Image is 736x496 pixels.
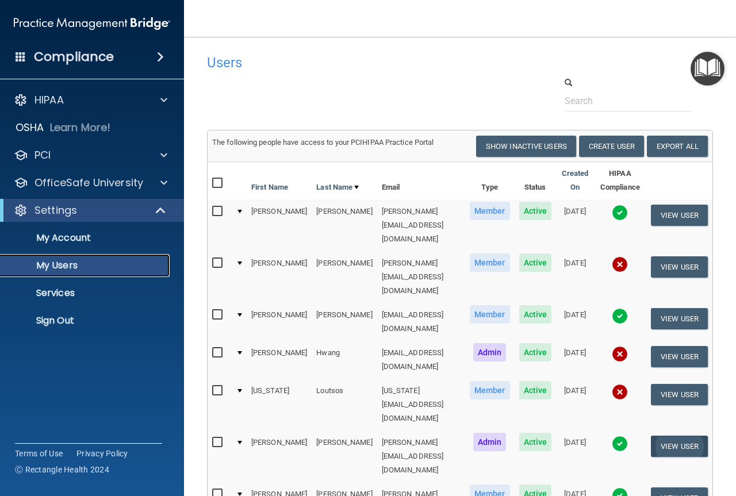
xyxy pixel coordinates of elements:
[247,303,312,341] td: [PERSON_NAME]
[14,176,167,190] a: OfficeSafe University
[377,341,465,379] td: [EMAIL_ADDRESS][DOMAIN_NAME]
[76,448,128,459] a: Privacy Policy
[465,162,515,199] th: Type
[519,343,552,362] span: Active
[651,384,708,405] button: View User
[519,305,552,324] span: Active
[515,162,557,199] th: Status
[579,136,644,157] button: Create User
[651,256,708,278] button: View User
[519,253,552,272] span: Active
[15,464,109,475] span: Ⓒ Rectangle Health 2024
[212,138,434,147] span: The following people have access to your PCIHIPAA Practice Portal
[251,180,288,194] a: First Name
[594,162,646,199] th: HIPAA Compliance
[470,381,510,399] span: Member
[691,52,724,86] button: Open Resource Center
[651,205,708,226] button: View User
[377,251,465,303] td: [PERSON_NAME][EMAIL_ADDRESS][DOMAIN_NAME]
[14,12,170,35] img: PMB logo
[537,414,722,460] iframe: Drift Widget Chat Controller
[312,199,377,251] td: [PERSON_NAME]
[651,346,708,367] button: View User
[473,433,507,451] span: Admin
[519,381,552,399] span: Active
[473,343,507,362] span: Admin
[247,379,312,430] td: [US_STATE]
[247,251,312,303] td: [PERSON_NAME]
[612,384,628,400] img: cross.ca9f0e7f.svg
[556,341,594,379] td: [DATE]
[247,341,312,379] td: [PERSON_NAME]
[316,180,359,194] a: Last Name
[556,379,594,430] td: [DATE]
[7,232,164,244] p: My Account
[519,202,552,220] span: Active
[34,203,77,217] p: Settings
[612,346,628,362] img: cross.ca9f0e7f.svg
[612,205,628,221] img: tick.e7d51cea.svg
[647,136,708,157] a: Export All
[556,199,594,251] td: [DATE]
[470,305,510,324] span: Member
[34,176,143,190] p: OfficeSafe University
[651,308,708,329] button: View User
[7,287,164,299] p: Services
[556,303,594,341] td: [DATE]
[14,148,167,162] a: PCI
[612,256,628,272] img: cross.ca9f0e7f.svg
[7,315,164,326] p: Sign Out
[476,136,576,157] button: Show Inactive Users
[377,199,465,251] td: [PERSON_NAME][EMAIL_ADDRESS][DOMAIN_NAME]
[612,308,628,324] img: tick.e7d51cea.svg
[312,341,377,379] td: Hwang
[34,148,51,162] p: PCI
[377,430,465,482] td: [PERSON_NAME][EMAIL_ADDRESS][DOMAIN_NAME]
[556,251,594,303] td: [DATE]
[377,379,465,430] td: [US_STATE][EMAIL_ADDRESS][DOMAIN_NAME]
[7,260,164,271] p: My Users
[470,253,510,272] span: Member
[519,433,552,451] span: Active
[15,448,63,459] a: Terms of Use
[34,93,64,107] p: HIPAA
[247,199,312,251] td: [PERSON_NAME]
[377,303,465,341] td: [EMAIL_ADDRESS][DOMAIN_NAME]
[312,379,377,430] td: Loutsos
[14,93,167,107] a: HIPAA
[377,162,465,199] th: Email
[16,121,44,134] p: OSHA
[565,90,692,111] input: Search
[470,202,510,220] span: Member
[50,121,111,134] p: Learn More!
[561,167,589,194] a: Created On
[312,303,377,341] td: [PERSON_NAME]
[207,55,495,70] h4: Users
[34,49,114,65] h4: Compliance
[312,430,377,482] td: [PERSON_NAME]
[312,251,377,303] td: [PERSON_NAME]
[14,203,167,217] a: Settings
[247,430,312,482] td: [PERSON_NAME]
